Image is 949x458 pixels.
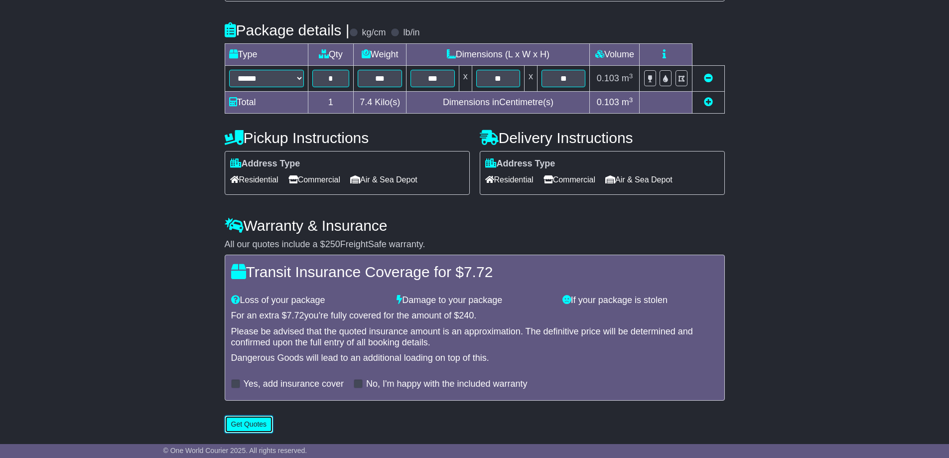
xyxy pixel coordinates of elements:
h4: Delivery Instructions [480,130,725,146]
span: m [622,73,633,83]
span: 250 [325,239,340,249]
span: 7.72 [287,310,304,320]
div: Loss of your package [226,295,392,306]
label: Address Type [485,158,555,169]
span: 240 [459,310,474,320]
div: Dangerous Goods will lead to an additional loading on top of this. [231,353,718,364]
td: Weight [354,44,407,66]
label: Address Type [230,158,300,169]
td: x [459,66,472,92]
div: Damage to your package [392,295,557,306]
sup: 3 [629,96,633,104]
span: 0.103 [597,97,619,107]
h4: Warranty & Insurance [225,217,725,234]
td: Type [225,44,308,66]
span: Commercial [543,172,595,187]
span: Residential [230,172,278,187]
td: Volume [590,44,640,66]
label: Yes, add insurance cover [244,379,344,390]
sup: 3 [629,72,633,80]
div: For an extra $ you're fully covered for the amount of $ . [231,310,718,321]
h4: Package details | [225,22,350,38]
a: Add new item [704,97,713,107]
span: Commercial [288,172,340,187]
td: Qty [308,44,354,66]
span: © One World Courier 2025. All rights reserved. [163,447,307,455]
span: 7.72 [464,264,493,280]
td: Dimensions in Centimetre(s) [407,92,590,114]
td: Kilo(s) [354,92,407,114]
span: Air & Sea Depot [350,172,417,187]
label: kg/cm [362,27,386,38]
button: Get Quotes [225,416,273,433]
span: 7.4 [360,97,372,107]
span: m [622,97,633,107]
label: lb/in [403,27,419,38]
span: 0.103 [597,73,619,83]
td: Dimensions (L x W x H) [407,44,590,66]
a: Remove this item [704,73,713,83]
h4: Transit Insurance Coverage for $ [231,264,718,280]
h4: Pickup Instructions [225,130,470,146]
span: Residential [485,172,534,187]
td: x [525,66,538,92]
td: Total [225,92,308,114]
div: Please be advised that the quoted insurance amount is an approximation. The definitive price will... [231,326,718,348]
div: All our quotes include a $ FreightSafe warranty. [225,239,725,250]
div: If your package is stolen [557,295,723,306]
span: Air & Sea Depot [605,172,673,187]
td: 1 [308,92,354,114]
label: No, I'm happy with the included warranty [366,379,528,390]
